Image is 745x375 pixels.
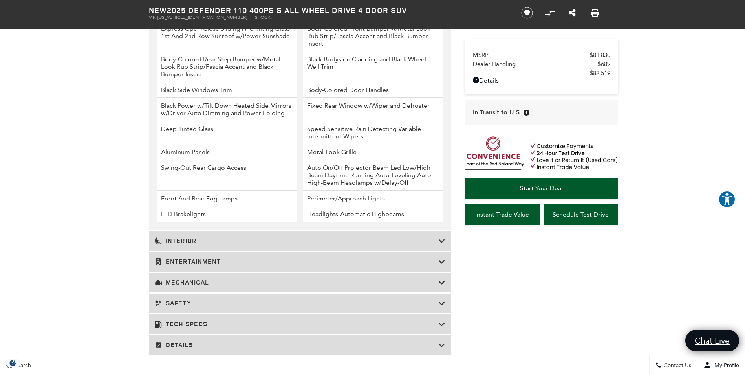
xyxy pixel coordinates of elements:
a: Schedule Test Drive [544,204,618,225]
a: $82,519 [473,70,610,77]
h3: Details [155,341,438,349]
a: Details [473,77,610,84]
h3: Safety [155,300,438,307]
span: Schedule Test Drive [553,211,609,218]
span: In Transit to U.S. [473,108,522,117]
span: My Profile [711,362,739,369]
a: Chat Live [685,330,739,351]
li: Body-Colored Rear Step Bumper w/Metal-Look Rub Strip/Fascia Accent and Black Bumper Insert [157,51,297,82]
button: Save vehicle [518,7,536,19]
strong: New [149,5,167,15]
a: Share this New 2025 Defender 110 400PS S All Wheel Drive 4 Door SUV [569,8,576,18]
li: Black Bodyside Cladding and Black Wheel Well Trim [303,51,443,82]
span: VIN: [149,15,157,20]
h1: 2025 Defender 110 400PS S All Wheel Drive 4 Door SUV [149,6,508,15]
li: Metal-Look Grille [303,144,443,160]
li: Swing-Out Rear Cargo Access [157,160,297,191]
li: Black Side Windows Trim [157,82,297,98]
section: Click to Open Cookie Consent Modal [4,359,22,367]
a: Start Your Deal [465,178,618,199]
h3: Entertainment [155,258,438,266]
li: Headlights-Automatic Highbeams [303,206,443,222]
span: Contact Us [662,362,691,369]
a: Dealer Handling $689 [473,61,610,68]
li: Deep Tinted Glass [157,121,297,144]
li: Front And Rear Fog Lamps [157,191,297,206]
button: Open user profile menu [697,355,745,375]
a: Instant Trade Value [465,204,540,225]
span: Start Your Deal [520,184,563,192]
a: MSRP $81,830 [473,51,610,59]
span: $689 [598,61,610,68]
button: Explore your accessibility options [718,191,736,208]
li: Auto On/Off Projector Beam Led Low/High Beam Daytime Running Auto-Leveling Auto High-Beam Headlam... [303,160,443,191]
span: Chat Live [691,335,734,346]
li: Speed Sensitive Rain Detecting Variable Intermittent Wipers [303,121,443,144]
iframe: YouTube video player [465,229,618,353]
h3: Mechanical [155,279,438,287]
span: Instant Trade Value [475,211,529,218]
li: Perimeter/Approach Lights [303,191,443,206]
h3: Tech Specs [155,320,438,328]
li: Body-Colored Door Handles [303,82,443,98]
span: $81,830 [590,51,610,59]
button: Compare Vehicle [544,7,556,19]
li: Fixed Rear Window w/Wiper and Defroster [303,98,443,121]
img: Opt-Out Icon [4,359,22,367]
li: Body-Colored Front Bumper w/Metal-Look Rub Strip/Fascia Accent and Black Bumper Insert [303,21,443,51]
span: Dealer Handling [473,61,598,68]
li: Black Power w/Tilt Down Heated Side Mirrors w/Driver Auto Dimming and Power Folding [157,98,297,121]
span: [US_VEHICLE_IDENTIFICATION_NUMBER] [157,15,247,20]
span: $82,519 [590,70,610,77]
div: Vehicle has shipped from factory of origin. Estimated time of delivery to Retailer is on average ... [524,110,529,116]
span: MSRP [473,51,590,59]
span: Stock: [255,15,272,20]
li: Aluminum Panels [157,144,297,160]
li: Express Open/Close Sliding And Tilting Glass 1st And 2nd Row Sunroof w/Power Sunshade [157,21,297,51]
h3: Interior [155,237,438,245]
a: Print this New 2025 Defender 110 400PS S All Wheel Drive 4 Door SUV [591,8,599,18]
aside: Accessibility Help Desk [718,191,736,210]
li: LED Brakelights [157,206,297,222]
